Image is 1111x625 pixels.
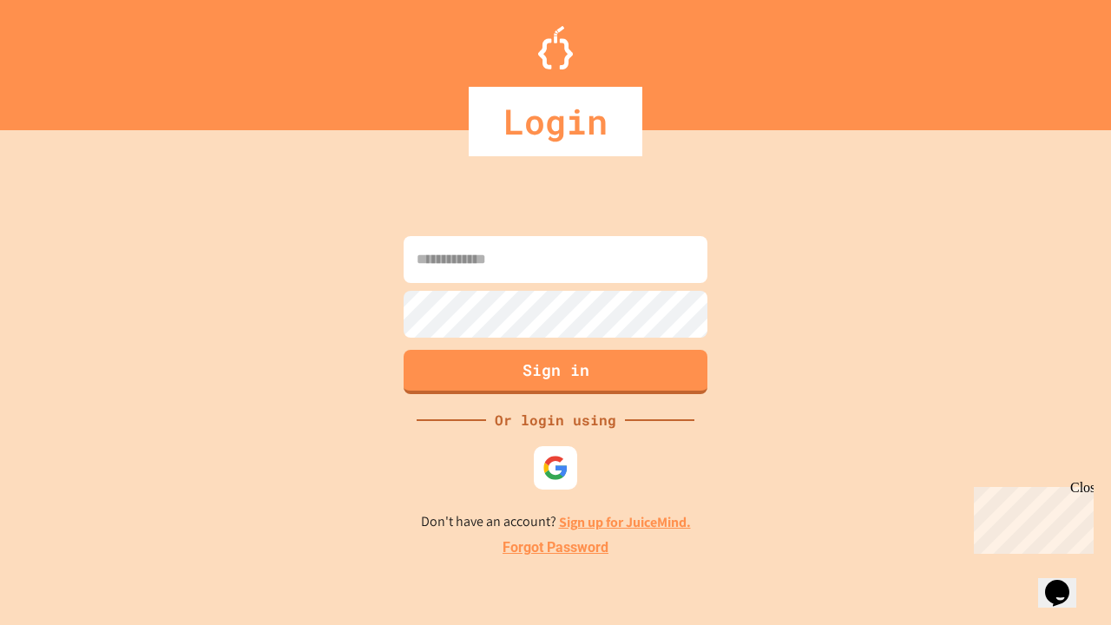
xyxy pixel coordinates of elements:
a: Forgot Password [503,537,608,558]
img: Logo.svg [538,26,573,69]
button: Sign in [404,350,707,394]
iframe: chat widget [1038,556,1094,608]
p: Don't have an account? [421,511,691,533]
div: Or login using [486,410,625,431]
div: Chat with us now!Close [7,7,120,110]
img: google-icon.svg [542,455,569,481]
a: Sign up for JuiceMind. [559,513,691,531]
iframe: chat widget [967,480,1094,554]
div: Login [469,87,642,156]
